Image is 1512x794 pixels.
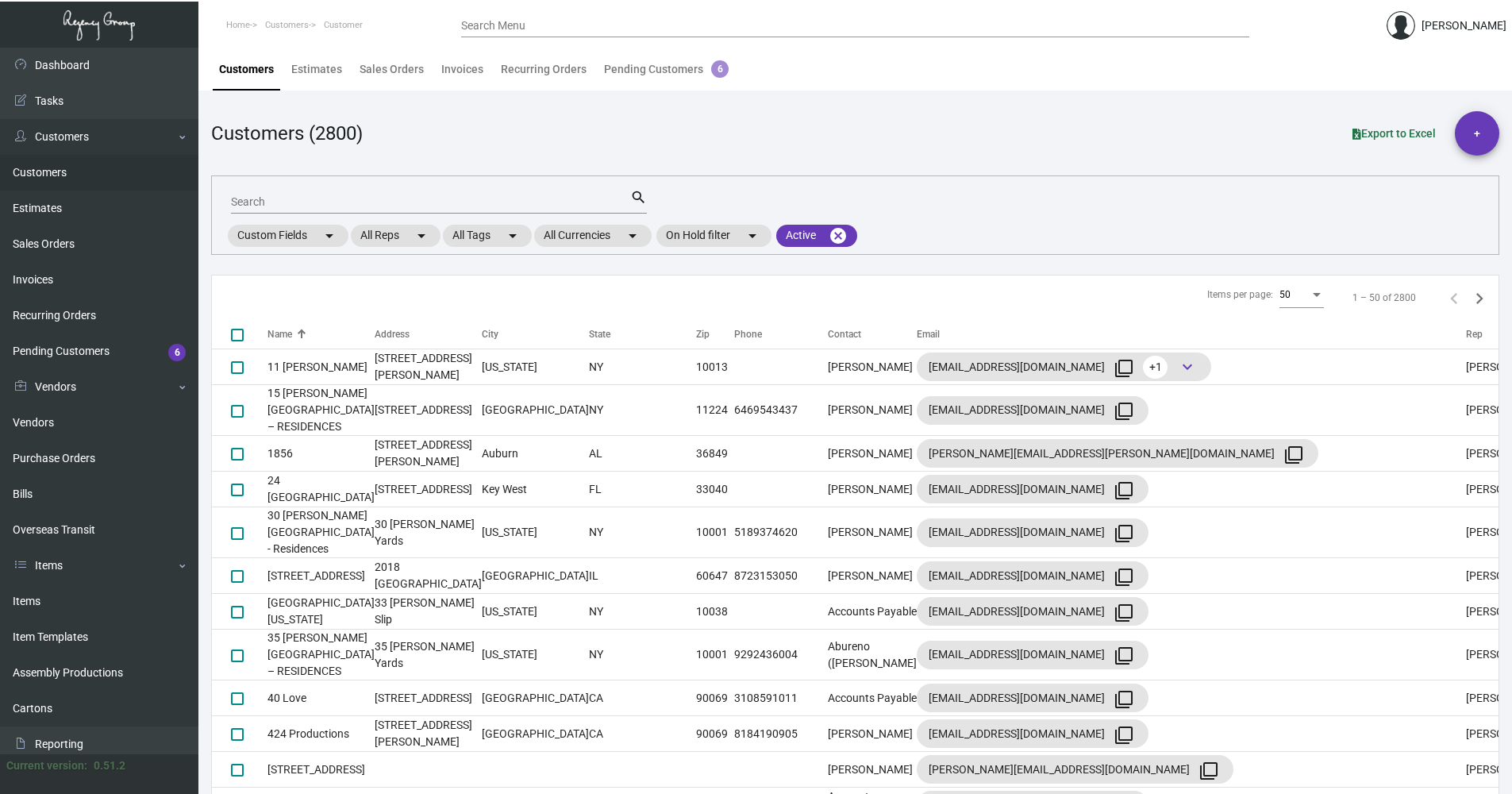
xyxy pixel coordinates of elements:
[1474,111,1480,156] span: +
[696,630,734,680] td: 10001
[482,594,589,630] td: [US_STATE]
[501,61,587,78] div: Recurring Orders
[503,226,522,245] mat-icon: arrow_drop_down
[1199,761,1218,781] mat-icon: filter_none
[696,716,734,752] td: 90069
[1455,111,1499,156] button: +
[1387,11,1415,40] img: admin@bootstrapmaster.com
[589,680,696,716] td: CA
[375,349,482,385] td: [STREET_ADDRESS][PERSON_NAME]
[828,436,917,472] td: [PERSON_NAME]
[482,327,498,341] div: City
[375,327,410,341] div: Address
[482,716,589,752] td: [GEOGRAPHIC_DATA]
[267,349,375,385] td: 11 [PERSON_NAME]
[734,327,762,341] div: Phone
[929,476,1137,502] div: [EMAIL_ADDRESS][DOMAIN_NAME]
[776,225,857,247] mat-chip: Active
[828,594,917,630] td: Accounts Payable
[929,398,1137,423] div: [EMAIL_ADDRESS][DOMAIN_NAME]
[929,441,1306,466] div: [PERSON_NAME][EMAIL_ADDRESS][PERSON_NAME][DOMAIN_NAME]
[267,594,375,630] td: [GEOGRAPHIC_DATA] [US_STATE]
[696,349,734,385] td: 10013
[1352,127,1436,140] span: Export to Excel
[1114,726,1133,745] mat-icon: filter_none
[482,385,589,436] td: [GEOGRAPHIC_DATA]
[211,119,363,148] div: Customers (2800)
[228,225,348,247] mat-chip: Custom Fields
[1114,646,1133,665] mat-icon: filter_none
[375,472,482,507] td: [STREET_ADDRESS]
[1114,359,1133,378] mat-icon: filter_none
[267,327,375,341] div: Name
[320,226,339,245] mat-icon: arrow_drop_down
[589,385,696,436] td: NY
[267,752,375,788] td: [STREET_ADDRESS]
[696,507,734,558] td: 10001
[828,327,917,341] div: Contact
[929,685,1137,711] div: [EMAIL_ADDRESS][DOMAIN_NAME]
[1340,119,1449,148] button: Export to Excel
[360,61,424,78] div: Sales Orders
[534,225,652,247] mat-chip: All Currencies
[1284,445,1303,464] mat-icon: filter_none
[589,327,610,341] div: State
[656,225,771,247] mat-chip: On Hold filter
[589,472,696,507] td: FL
[589,349,696,385] td: NY
[1422,17,1506,34] div: [PERSON_NAME]
[589,594,696,630] td: NY
[267,472,375,507] td: 24 [GEOGRAPHIC_DATA]
[375,716,482,752] td: [STREET_ADDRESS][PERSON_NAME]
[324,20,363,30] span: Customer
[589,327,696,341] div: State
[1114,524,1133,543] mat-icon: filter_none
[929,354,1199,380] div: [EMAIL_ADDRESS][DOMAIN_NAME]
[929,757,1222,782] div: [PERSON_NAME][EMAIL_ADDRESS][DOMAIN_NAME]
[1178,357,1197,376] span: keyboard_arrow_down
[828,472,917,507] td: [PERSON_NAME]
[1114,568,1133,587] mat-icon: filter_none
[743,226,762,245] mat-icon: arrow_drop_down
[696,436,734,472] td: 36849
[734,327,828,341] div: Phone
[375,594,482,630] td: 33 [PERSON_NAME] Slip
[375,630,482,680] td: 35 [PERSON_NAME] Yards
[623,226,642,245] mat-icon: arrow_drop_down
[828,716,917,752] td: [PERSON_NAME]
[1207,287,1273,302] div: Items per page:
[828,385,917,436] td: [PERSON_NAME]
[291,61,342,78] div: Estimates
[828,752,917,788] td: [PERSON_NAME]
[443,225,532,247] mat-chip: All Tags
[929,721,1137,746] div: [EMAIL_ADDRESS][DOMAIN_NAME]
[828,327,861,341] div: Contact
[1467,285,1492,310] button: Next page
[589,507,696,558] td: NY
[375,680,482,716] td: [STREET_ADDRESS]
[1114,402,1133,421] mat-icon: filter_none
[734,385,828,436] td: 6469543437
[696,327,710,341] div: Zip
[267,558,375,594] td: [STREET_ADDRESS]
[917,320,1466,349] th: Email
[267,507,375,558] td: 30 [PERSON_NAME][GEOGRAPHIC_DATA] - Residences
[375,558,482,594] td: 2018 [GEOGRAPHIC_DATA]
[929,563,1137,588] div: [EMAIL_ADDRESS][DOMAIN_NAME]
[375,507,482,558] td: 30 [PERSON_NAME] Yards
[929,599,1137,624] div: [EMAIL_ADDRESS][DOMAIN_NAME]
[696,558,734,594] td: 60647
[604,61,729,78] div: Pending Customers
[267,436,375,472] td: 1856
[482,349,589,385] td: [US_STATE]
[696,385,734,436] td: 11224
[1114,481,1133,500] mat-icon: filter_none
[441,61,483,78] div: Invoices
[482,472,589,507] td: Key West
[6,757,87,774] div: Current version:
[589,630,696,680] td: NY
[696,680,734,716] td: 90069
[734,507,828,558] td: 5189374620
[1466,327,1483,341] div: Rep
[929,520,1137,545] div: [EMAIL_ADDRESS][DOMAIN_NAME]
